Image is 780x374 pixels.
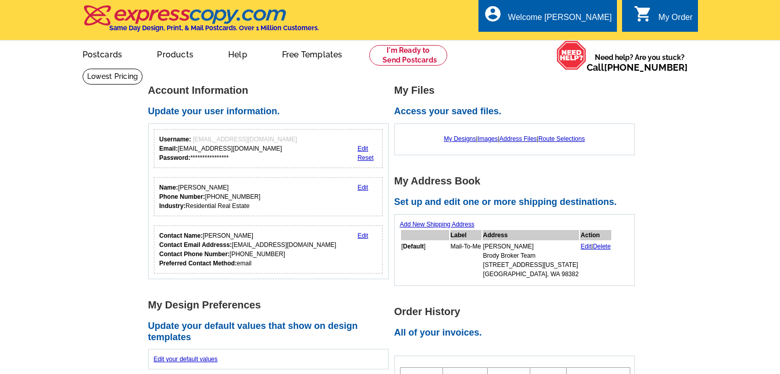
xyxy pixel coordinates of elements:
th: Label [450,230,482,240]
a: Free Templates [266,41,359,66]
strong: Industry: [159,202,186,210]
div: Welcome [PERSON_NAME] [508,13,612,27]
a: Address Files [499,135,537,142]
span: Need help? Are you stuck? [587,52,693,73]
th: Action [580,230,611,240]
strong: Phone Number: [159,193,205,200]
i: account_circle [484,5,502,23]
h1: Order History [394,306,641,317]
h2: Update your user information. [148,106,394,117]
strong: Password: [159,154,191,161]
strong: Username: [159,136,191,143]
a: Add New Shipping Address [400,221,474,228]
h1: Account Information [148,85,394,96]
a: My Designs [444,135,476,142]
th: Address [483,230,579,240]
span: [EMAIL_ADDRESS][DOMAIN_NAME] [193,136,297,143]
i: shopping_cart [634,5,652,23]
td: Mail-To-Me [450,241,482,279]
a: Same Day Design, Print, & Mail Postcards. Over 1 Million Customers. [83,12,319,32]
a: shopping_cart My Order [634,11,693,24]
h2: Update your default values that show on design templates [148,321,394,343]
h1: My Design Preferences [148,300,394,310]
h2: All of your invoices. [394,327,641,339]
a: Route Selections [538,135,585,142]
a: Edit [357,184,368,191]
div: [PERSON_NAME] [EMAIL_ADDRESS][DOMAIN_NAME] [PHONE_NUMBER] email [159,231,336,268]
div: My Order [658,13,693,27]
a: Reset [357,154,373,161]
a: Delete [593,243,611,250]
a: Edit [357,145,368,152]
strong: Email: [159,145,178,152]
div: Your personal details. [154,177,383,216]
b: Default [403,243,424,250]
strong: Contact Name: [159,232,203,239]
span: Call [587,62,688,73]
strong: Name: [159,184,178,191]
div: Your login information. [154,129,383,168]
a: Postcards [66,41,139,66]
strong: Contact Email Addresss: [159,241,232,248]
strong: Contact Phone Number: [159,251,230,258]
div: | | | [400,129,629,149]
td: [PERSON_NAME] Brody Broker Team [STREET_ADDRESS][US_STATE] [GEOGRAPHIC_DATA], WA 98382 [483,241,579,279]
a: Edit your default values [154,356,218,363]
h2: Access your saved files. [394,106,641,117]
strong: Preferred Contact Method: [159,260,237,267]
h4: Same Day Design, Print, & Mail Postcards. Over 1 Million Customers. [109,24,319,32]
a: [PHONE_NUMBER] [604,62,688,73]
h1: My Address Book [394,176,641,186]
div: [PERSON_NAME] [PHONE_NUMBER] Residential Real Estate [159,183,261,211]
td: [ ] [401,241,449,279]
a: Edit [581,243,591,250]
img: help [556,40,587,70]
h1: My Files [394,85,641,96]
a: Help [212,41,264,66]
div: Who should we contact regarding order issues? [154,225,383,274]
a: Products [141,41,210,66]
a: Images [477,135,497,142]
td: | [580,241,611,279]
a: Edit [357,232,368,239]
h2: Set up and edit one or more shipping destinations. [394,197,641,208]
